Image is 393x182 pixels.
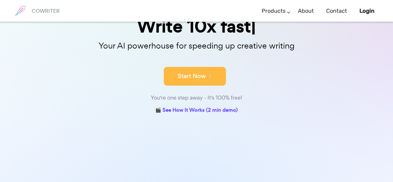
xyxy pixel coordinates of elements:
a: About [298,2,314,20]
p: Your AI powerhouse for speeding up creative writing [41,39,352,53]
div: You're one step away - It's 100% free! [41,93,352,102]
h6: COWRITER [32,8,60,14]
button: Start Now [164,67,226,86]
img: brand logo [12,3,28,19]
div: Write 10x fast [41,17,352,35]
a: Login [359,2,374,20]
a: 🎬 See How It Works (2 min demo) [155,106,238,115]
a: Products [262,2,286,20]
a: Contact [326,2,347,20]
b: Login [359,7,374,14]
